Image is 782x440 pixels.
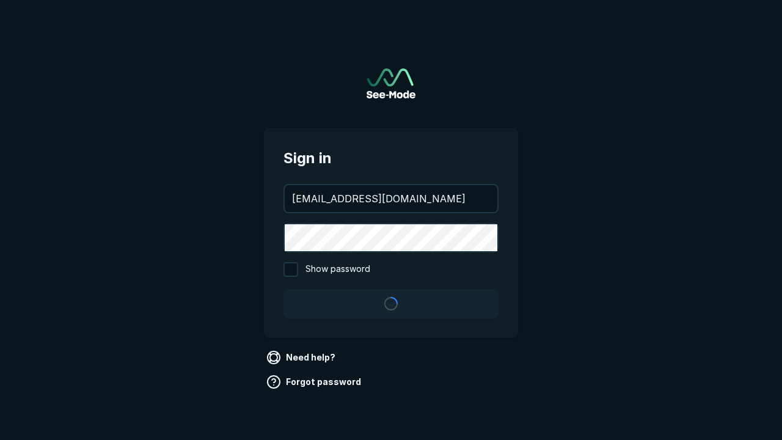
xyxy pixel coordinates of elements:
span: Show password [305,262,370,277]
a: Go to sign in [367,68,415,98]
span: Sign in [283,147,499,169]
a: Need help? [264,348,340,367]
input: your@email.com [285,185,497,212]
a: Forgot password [264,372,366,392]
img: See-Mode Logo [367,68,415,98]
